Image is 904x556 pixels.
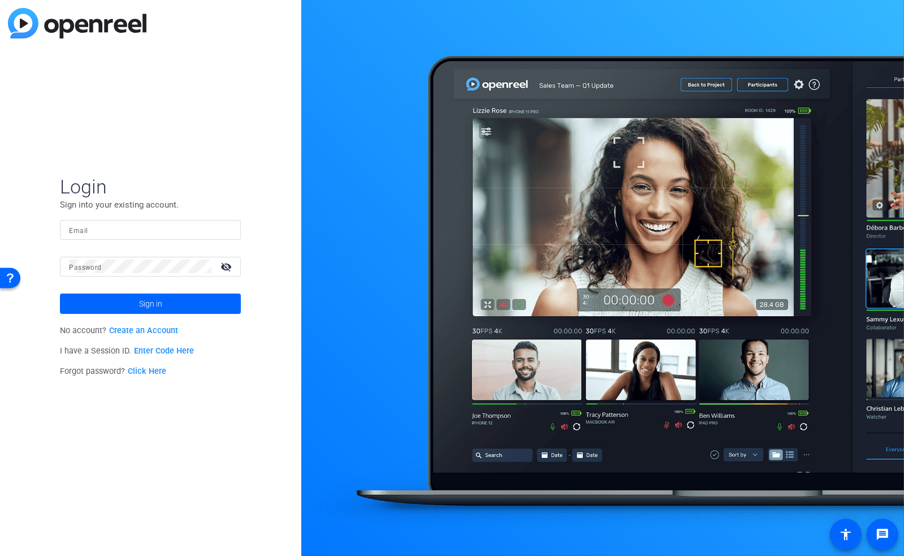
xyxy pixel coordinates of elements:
span: Login [60,175,241,199]
a: Create an Account [109,326,178,335]
span: Forgot password? [60,367,166,376]
span: I have a Session ID. [60,346,194,356]
img: blue-gradient.svg [8,8,146,38]
p: Sign into your existing account. [60,199,241,211]
a: Enter Code Here [134,346,194,356]
button: Sign in [60,294,241,314]
input: Enter Email Address [69,223,232,236]
a: Click Here [128,367,166,376]
span: No account? [60,326,178,335]
mat-label: Password [69,264,101,271]
mat-icon: message [876,528,889,541]
mat-label: Email [69,227,88,235]
mat-icon: visibility_off [214,258,241,275]
mat-icon: accessibility [839,528,853,541]
span: Sign in [139,290,162,318]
